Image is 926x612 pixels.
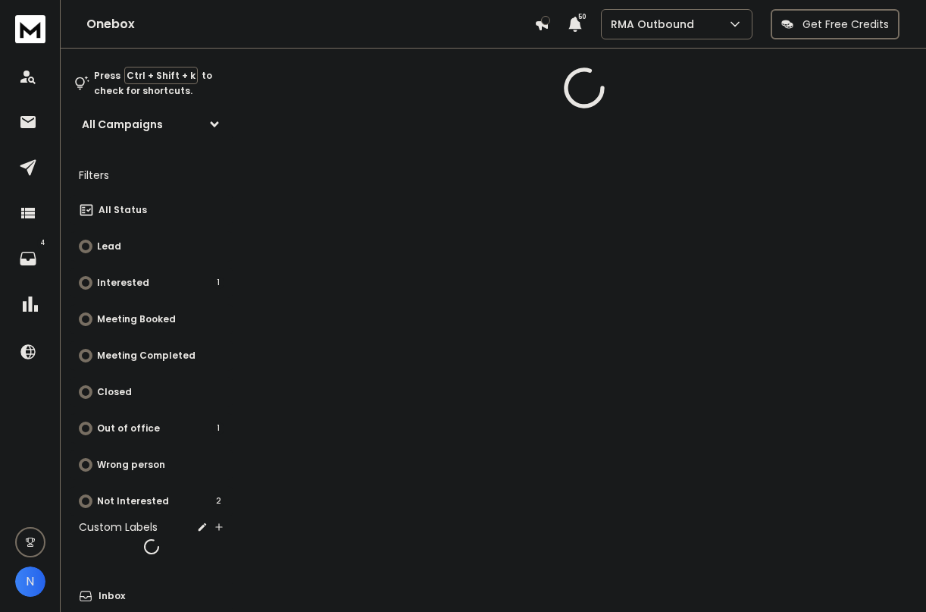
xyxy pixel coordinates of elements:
p: Closed [97,386,132,398]
p: Interested [97,277,149,289]
p: Not Interested [97,495,169,507]
h3: Custom Labels [79,519,158,535]
button: Out of office1 [70,413,233,444]
button: Interested1 [70,268,233,298]
div: 1 [212,277,224,289]
p: Inbox [99,590,125,602]
h3: Filters [70,165,233,186]
button: Meeting Completed [70,341,233,371]
p: Press to check for shortcuts. [94,68,212,99]
p: Get Free Credits [802,17,889,32]
button: Meeting Booked [70,304,233,334]
p: Wrong person [97,459,165,471]
h1: Onebox [86,15,534,33]
button: Wrong person [70,450,233,480]
button: All Campaigns [70,109,233,140]
button: N [15,566,45,597]
div: 1 [212,422,224,435]
p: Out of office [97,422,160,435]
img: logo [15,15,45,43]
div: 2 [212,495,224,507]
span: 50 [577,12,587,23]
p: Lead [97,240,121,253]
button: All Status [70,195,233,225]
a: 4 [13,243,43,274]
p: RMA Outbound [611,17,700,32]
button: Closed [70,377,233,407]
button: Inbox [70,581,233,611]
button: Get Free Credits [771,9,899,39]
p: 4 [37,237,49,250]
p: Meeting Completed [97,350,196,362]
span: Ctrl + Shift + k [124,67,198,84]
p: All Status [99,204,147,216]
h1: All Campaigns [82,117,163,132]
button: Not Interested2 [70,486,233,516]
button: Lead [70,231,233,262]
p: Meeting Booked [97,313,176,325]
